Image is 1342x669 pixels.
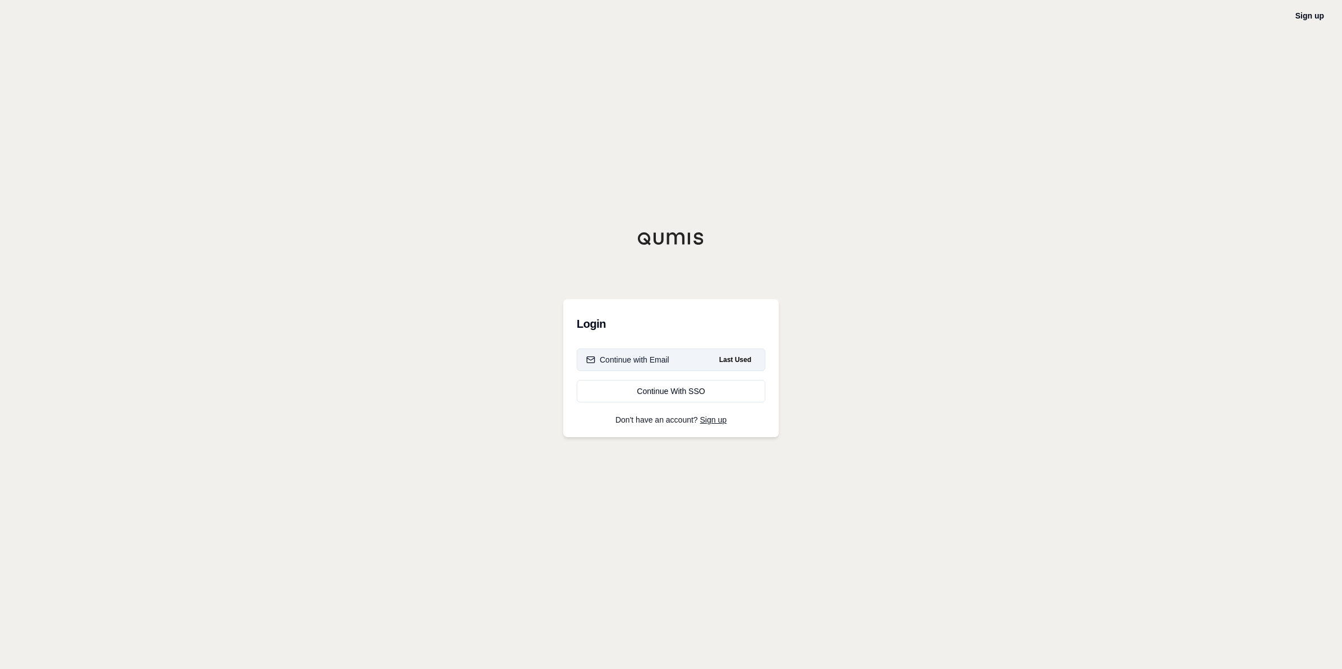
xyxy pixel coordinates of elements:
[1295,11,1324,20] a: Sign up
[637,232,705,245] img: Qumis
[586,354,669,365] div: Continue with Email
[577,380,765,402] a: Continue With SSO
[577,416,765,424] p: Don't have an account?
[577,313,765,335] h3: Login
[715,353,756,366] span: Last Used
[586,386,756,397] div: Continue With SSO
[700,415,727,424] a: Sign up
[577,349,765,371] button: Continue with EmailLast Used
